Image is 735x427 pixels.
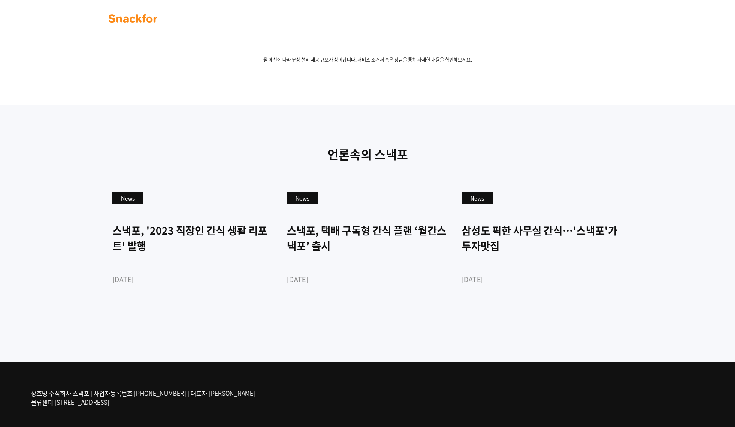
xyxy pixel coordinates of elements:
[287,192,448,314] a: News 스낵포, 택배 구독형 간식 플랜 ‘월간스낵포’ 출시 [DATE]
[31,389,255,407] p: 상호명 주식회사 스낵포 | 사업자등록번호 [PHONE_NUMBER] | 대표자 [PERSON_NAME] 물류센터 [STREET_ADDRESS]
[106,12,160,25] img: background-main-color.svg
[287,192,318,204] div: News
[106,146,629,164] p: 언론속의 스낵포
[112,274,273,284] div: [DATE]
[462,223,623,253] div: 삼성도 픽한 사무실 간식…'스낵포'가 투자맛집
[100,57,636,64] span: 월 예산에 따라 무상 설비 제공 규모가 상이합니다. 서비스 소개서 혹은 상담을 통해 자세한 내용을 확인해보세요.
[112,192,273,314] a: News 스낵포, '2023 직장인 간식 생활 리포트' 발행 [DATE]
[462,274,623,284] div: [DATE]
[287,223,448,253] div: 스낵포, 택배 구독형 간식 플랜 ‘월간스낵포’ 출시
[112,192,143,204] div: News
[287,274,448,284] div: [DATE]
[462,192,623,314] a: News 삼성도 픽한 사무실 간식…'스낵포'가 투자맛집 [DATE]
[462,192,493,204] div: News
[112,223,273,253] div: 스낵포, '2023 직장인 간식 생활 리포트' 발행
